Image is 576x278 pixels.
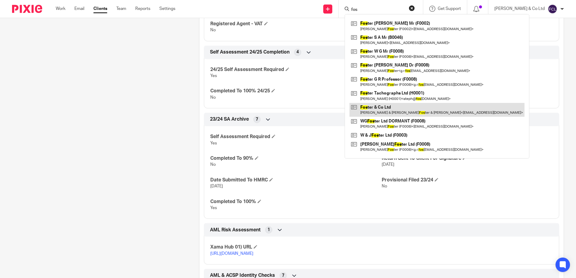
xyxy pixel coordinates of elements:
[382,162,394,167] span: [DATE]
[12,5,42,13] img: Pixie
[210,49,290,55] span: Self Assessment 24/25 Completion
[93,6,107,12] a: Clients
[210,66,381,73] h4: 24/25 Self Assessment Required
[56,6,65,12] a: Work
[210,28,216,32] span: No
[210,252,253,256] a: [URL][DOMAIN_NAME]
[351,7,405,13] input: Search
[210,95,216,100] span: No
[210,162,216,167] span: No
[210,74,217,78] span: Yes
[268,227,270,233] span: 1
[210,244,381,250] h4: Xama Hub 01) URL
[210,141,217,145] span: Yes
[116,6,126,12] a: Team
[438,7,461,11] span: Get Support
[210,155,381,162] h4: Completed To 90%
[548,4,557,14] img: svg%3E
[210,199,381,205] h4: Completed To 100%
[210,116,249,122] span: 23/24 SA Archive
[210,134,381,140] h4: Self Assessment Required
[382,177,553,183] h4: Provisional Filed 23/24
[382,184,387,188] span: No
[409,5,415,11] button: Clear
[159,6,175,12] a: Settings
[256,116,258,122] span: 7
[210,227,261,233] span: AML Risk Assessment
[74,6,84,12] a: Email
[135,6,150,12] a: Reports
[210,21,381,27] h4: Registered Agent - VAT
[210,184,223,188] span: [DATE]
[210,88,381,94] h4: Completed To 100% 24/25
[210,206,217,210] span: Yes
[494,6,545,12] p: [PERSON_NAME] & Co Ltd
[296,49,299,55] span: 4
[210,177,381,183] h4: Date Submitted To HMRC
